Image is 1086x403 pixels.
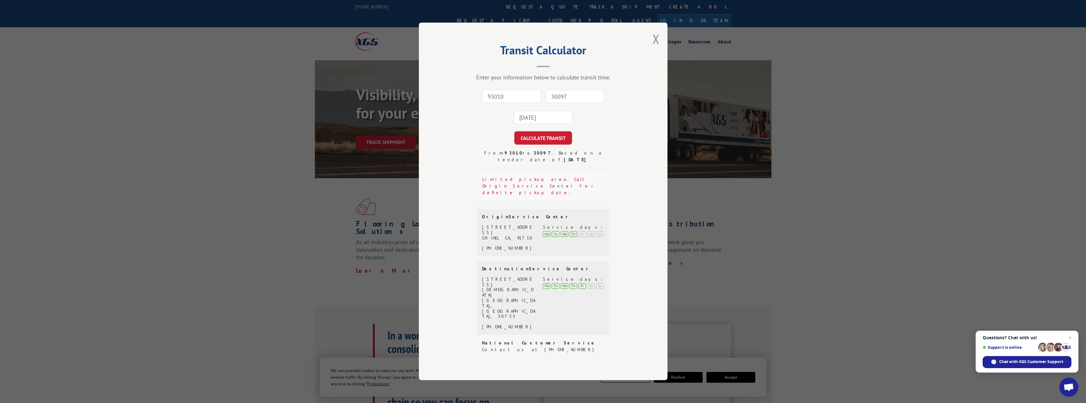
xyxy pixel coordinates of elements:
[451,46,636,58] h2: Transit Calculator
[552,283,559,289] div: Tu
[482,214,604,220] div: Origin Service Center
[587,231,595,237] div: Sa
[653,30,660,47] button: Close modal
[552,231,559,237] div: Tu
[482,266,604,272] div: Destination Service Center
[983,345,1036,350] span: Support is online
[514,111,572,124] input: Tender Date
[596,283,604,289] div: Su
[482,340,596,346] strong: National Customer Service
[587,283,595,289] div: Sa
[561,283,568,289] div: We
[563,157,589,163] strong: [DATE]
[578,283,586,289] div: Fr
[482,298,536,319] div: [GEOGRAPHIC_DATA], [GEOGRAPHIC_DATA], 30755
[1066,334,1074,341] span: Close chat
[451,74,636,81] div: Enter your information below to calculate transit time.
[514,132,572,145] button: CALCULATE TRANSIT
[569,231,577,237] div: Th
[983,356,1071,368] div: Chat with XGS Customer Support
[482,347,609,353] div: Contact us at [PHONE_NUMBER]
[504,150,522,156] strong: 93010
[596,231,604,237] div: Su
[543,231,550,237] div: Mo
[999,359,1063,365] span: Chat with XGS Customer Support
[569,283,577,289] div: Th
[543,224,604,230] div: Service days:
[533,150,551,156] strong: 30097
[482,90,541,103] input: Origin Zip
[561,231,568,237] div: We
[477,150,609,163] div: From to . Based on a tender date of
[543,283,550,289] div: Mo
[482,235,536,241] div: CHINO, CA, 91710
[477,171,609,202] div: Limited pickup area. Call Origin Service Center for definite pickup date.
[482,246,536,251] div: [PHONE_NUMBER]
[1059,378,1078,397] div: Open chat
[578,231,586,237] div: Fr
[482,324,536,330] div: [PHONE_NUMBER]
[482,276,536,298] div: [STREET_ADDRESS][DEMOGRAPHIC_DATA]
[482,224,536,235] div: [STREET_ADDRESS]
[546,90,604,103] input: Dest. Zip
[543,276,604,282] div: Service days:
[983,335,1071,340] span: Questions? Chat with us!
